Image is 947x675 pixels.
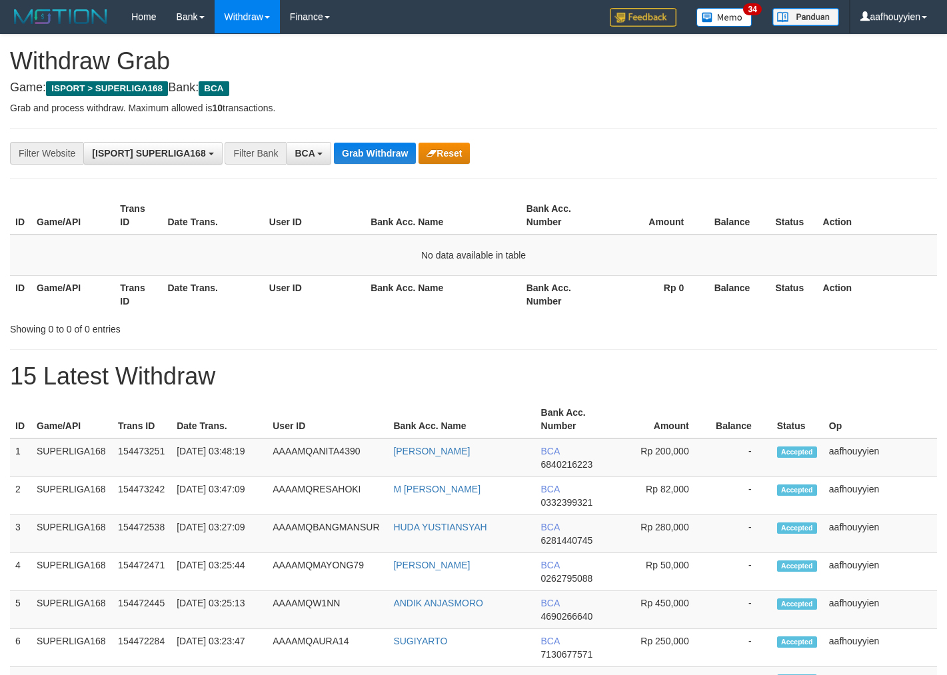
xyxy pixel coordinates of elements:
[541,522,560,532] span: BCA
[83,142,222,165] button: [ISPORT] SUPERLIGA168
[115,275,162,313] th: Trans ID
[541,497,593,508] span: Copy 0332399321 to clipboard
[541,636,560,646] span: BCA
[295,148,315,159] span: BCA
[171,553,267,591] td: [DATE] 03:25:44
[772,400,824,438] th: Status
[704,275,770,313] th: Balance
[541,484,560,494] span: BCA
[393,522,486,532] a: HUDA YUSTIANSYAH
[615,477,709,515] td: Rp 82,000
[31,197,115,235] th: Game/API
[777,636,817,648] span: Accepted
[113,591,171,629] td: 154472445
[113,515,171,553] td: 154472538
[777,484,817,496] span: Accepted
[113,477,171,515] td: 154473242
[419,143,470,164] button: Reset
[267,477,388,515] td: AAAAMQRESAHOKI
[770,275,817,313] th: Status
[225,142,286,165] div: Filter Bank
[709,515,772,553] td: -
[824,400,937,438] th: Op
[709,477,772,515] td: -
[31,591,113,629] td: SUPERLIGA168
[10,477,31,515] td: 2
[604,197,704,235] th: Amount
[113,400,171,438] th: Trans ID
[541,535,593,546] span: Copy 6281440745 to clipboard
[709,438,772,477] td: -
[777,446,817,458] span: Accepted
[267,553,388,591] td: AAAAMQMAYONG79
[393,560,470,570] a: [PERSON_NAME]
[113,629,171,667] td: 154472284
[264,197,365,235] th: User ID
[212,103,223,113] strong: 10
[10,7,111,27] img: MOTION_logo.png
[824,553,937,591] td: aafhouyyien
[824,591,937,629] td: aafhouyyien
[541,649,593,660] span: Copy 7130677571 to clipboard
[113,553,171,591] td: 154472471
[541,446,560,456] span: BCA
[31,400,113,438] th: Game/API
[171,629,267,667] td: [DATE] 03:23:47
[10,197,31,235] th: ID
[536,400,615,438] th: Bank Acc. Number
[818,197,937,235] th: Action
[709,400,772,438] th: Balance
[615,553,709,591] td: Rp 50,000
[10,142,83,165] div: Filter Website
[615,400,709,438] th: Amount
[286,142,331,165] button: BCA
[541,573,593,584] span: Copy 0262795088 to clipboard
[615,515,709,553] td: Rp 280,000
[10,591,31,629] td: 5
[267,400,388,438] th: User ID
[171,477,267,515] td: [DATE] 03:47:09
[709,553,772,591] td: -
[824,477,937,515] td: aafhouyyien
[115,197,162,235] th: Trans ID
[31,629,113,667] td: SUPERLIGA168
[777,598,817,610] span: Accepted
[615,438,709,477] td: Rp 200,000
[10,438,31,477] td: 1
[393,446,470,456] a: [PERSON_NAME]
[162,197,263,235] th: Date Trans.
[10,553,31,591] td: 4
[10,629,31,667] td: 6
[818,275,937,313] th: Action
[824,515,937,553] td: aafhouyyien
[162,275,263,313] th: Date Trans.
[388,400,535,438] th: Bank Acc. Name
[541,611,593,622] span: Copy 4690266640 to clipboard
[704,197,770,235] th: Balance
[171,438,267,477] td: [DATE] 03:48:19
[777,560,817,572] span: Accepted
[541,598,560,608] span: BCA
[334,143,416,164] button: Grab Withdraw
[31,477,113,515] td: SUPERLIGA168
[10,48,937,75] h1: Withdraw Grab
[92,148,205,159] span: [ISPORT] SUPERLIGA168
[393,598,483,608] a: ANDIK ANJASMORO
[264,275,365,313] th: User ID
[267,515,388,553] td: AAAAMQBANGMANSUR
[113,438,171,477] td: 154473251
[772,8,839,26] img: panduan.png
[31,275,115,313] th: Game/API
[31,438,113,477] td: SUPERLIGA168
[171,591,267,629] td: [DATE] 03:25:13
[604,275,704,313] th: Rp 0
[393,636,447,646] a: SUGIYARTO
[10,515,31,553] td: 3
[267,591,388,629] td: AAAAMQW1NN
[10,81,937,95] h4: Game: Bank:
[365,275,521,313] th: Bank Acc. Name
[31,515,113,553] td: SUPERLIGA168
[199,81,229,96] span: BCA
[615,629,709,667] td: Rp 250,000
[709,591,772,629] td: -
